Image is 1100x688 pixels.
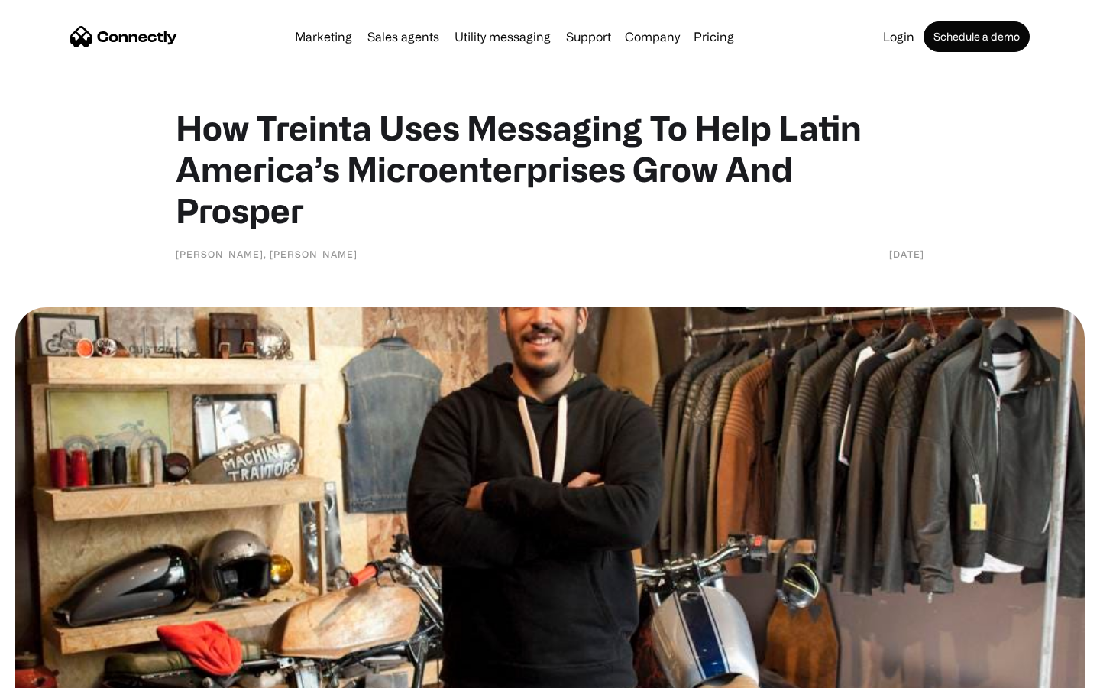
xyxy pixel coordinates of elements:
div: Company [620,26,684,47]
ul: Language list [31,661,92,683]
a: Marketing [289,31,358,43]
div: Company [625,26,680,47]
div: [DATE] [889,246,924,261]
h1: How Treinta Uses Messaging To Help Latin America’s Microenterprises Grow And Prosper [176,107,924,231]
a: home [70,25,177,48]
a: Sales agents [361,31,445,43]
aside: Language selected: English [15,661,92,683]
a: Utility messaging [448,31,557,43]
a: Login [877,31,920,43]
a: Pricing [687,31,740,43]
a: Support [560,31,617,43]
a: Schedule a demo [924,21,1030,52]
div: [PERSON_NAME], [PERSON_NAME] [176,246,357,261]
